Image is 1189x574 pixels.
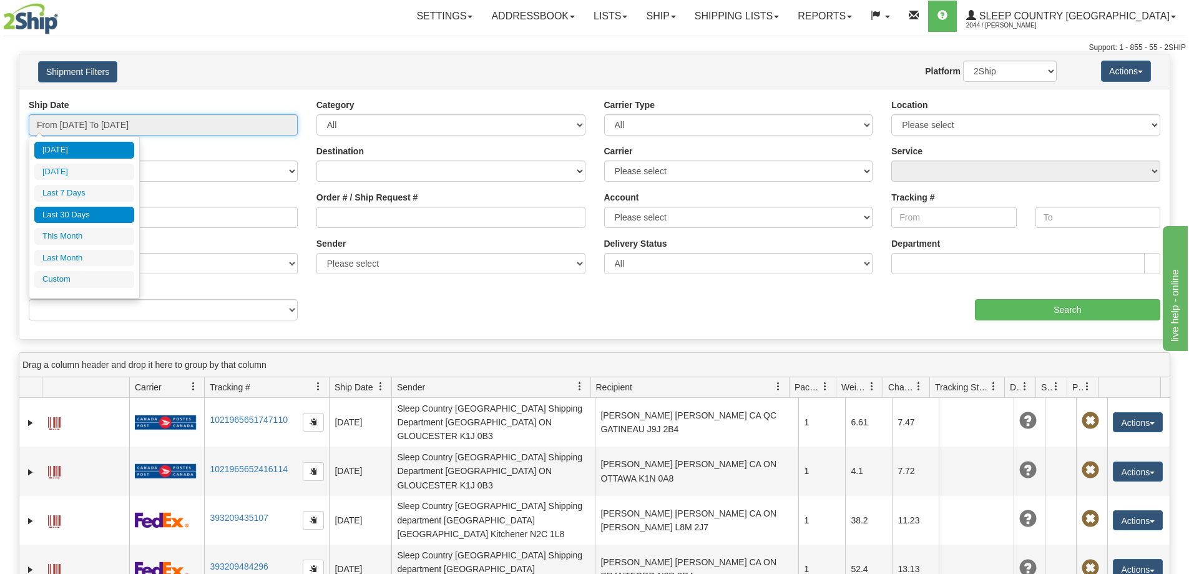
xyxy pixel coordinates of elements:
[891,237,940,250] label: Department
[370,376,391,397] a: Ship Date filter column settings
[888,381,914,393] span: Charge
[1160,223,1188,350] iframe: chat widget
[34,250,134,267] li: Last Month
[316,237,346,250] label: Sender
[24,466,37,478] a: Expand
[29,99,69,111] label: Ship Date
[595,496,798,545] td: [PERSON_NAME] [PERSON_NAME] CA ON [PERSON_NAME] L8M 2J7
[210,513,268,523] a: 393209435107
[1019,462,1037,479] span: Unknown
[957,1,1185,32] a: Sleep Country [GEOGRAPHIC_DATA] 2044 / [PERSON_NAME]
[303,462,324,481] button: Copy to clipboard
[966,19,1060,32] span: 2044 / [PERSON_NAME]
[1113,462,1163,482] button: Actions
[569,376,590,397] a: Sender filter column settings
[935,381,989,393] span: Tracking Status
[34,142,134,159] li: [DATE]
[891,191,934,204] label: Tracking #
[845,447,892,495] td: 4.1
[210,415,288,425] a: 1021965651747110
[1010,381,1020,393] span: Delivery Status
[891,99,927,111] label: Location
[841,381,868,393] span: Weight
[135,415,196,430] img: 20 - Canada Post
[595,447,798,495] td: [PERSON_NAME] [PERSON_NAME] CA ON OTTAWA K1N 0A8
[892,447,939,495] td: 7.72
[1041,381,1052,393] span: Shipment Issues
[891,145,922,157] label: Service
[798,398,845,447] td: 1
[892,398,939,447] td: 7.47
[34,228,134,245] li: This Month
[845,398,892,447] td: 6.61
[24,417,37,429] a: Expand
[798,496,845,545] td: 1
[788,1,861,32] a: Reports
[795,381,821,393] span: Packages
[1045,376,1067,397] a: Shipment Issues filter column settings
[9,7,115,22] div: live help - online
[861,376,883,397] a: Weight filter column settings
[1019,510,1037,528] span: Unknown
[604,145,633,157] label: Carrier
[815,376,836,397] a: Packages filter column settings
[316,145,364,157] label: Destination
[48,510,61,530] a: Label
[1082,510,1099,528] span: Pickup Not Assigned
[34,271,134,288] li: Custom
[1113,510,1163,530] button: Actions
[329,496,391,545] td: [DATE]
[482,1,584,32] a: Addressbook
[303,511,324,530] button: Copy to clipboard
[210,381,250,393] span: Tracking #
[976,11,1170,21] span: Sleep Country [GEOGRAPHIC_DATA]
[135,463,196,479] img: 20 - Canada Post
[335,381,373,393] span: Ship Date
[391,398,595,447] td: Sleep Country [GEOGRAPHIC_DATA] Shipping Department [GEOGRAPHIC_DATA] ON GLOUCESTER K1J 0B3
[845,496,892,545] td: 38.2
[3,3,58,34] img: logo2044.jpg
[891,207,1016,228] input: From
[3,42,1186,53] div: Support: 1 - 855 - 55 - 2SHIP
[210,464,288,474] a: 1021965652416114
[1077,376,1098,397] a: Pickup Status filter column settings
[637,1,685,32] a: Ship
[604,237,667,250] label: Delivery Status
[135,512,189,528] img: 2 - FedEx Express®
[34,207,134,224] li: Last 30 Days
[48,412,61,432] a: Label
[596,381,632,393] span: Recipient
[584,1,637,32] a: Lists
[1113,412,1163,432] button: Actions
[397,381,425,393] span: Sender
[1019,412,1037,430] span: Unknown
[1014,376,1035,397] a: Delivery Status filter column settings
[303,413,324,432] button: Copy to clipboard
[1101,61,1151,82] button: Actions
[908,376,929,397] a: Charge filter column settings
[24,515,37,527] a: Expand
[685,1,788,32] a: Shipping lists
[391,447,595,495] td: Sleep Country [GEOGRAPHIC_DATA] Shipping Department [GEOGRAPHIC_DATA] ON GLOUCESTER K1J 0B3
[308,376,329,397] a: Tracking # filter column settings
[983,376,1004,397] a: Tracking Status filter column settings
[1072,381,1083,393] span: Pickup Status
[768,376,789,397] a: Recipient filter column settings
[407,1,482,32] a: Settings
[798,447,845,495] td: 1
[48,460,61,480] a: Label
[892,496,939,545] td: 11.23
[316,191,418,204] label: Order # / Ship Request #
[975,299,1160,320] input: Search
[183,376,204,397] a: Carrier filter column settings
[135,381,162,393] span: Carrier
[604,99,655,111] label: Carrier Type
[391,496,595,545] td: Sleep Country [GEOGRAPHIC_DATA] Shipping department [GEOGRAPHIC_DATA] [GEOGRAPHIC_DATA] Kitchener...
[34,164,134,181] li: [DATE]
[925,65,961,77] label: Platform
[329,398,391,447] td: [DATE]
[1082,462,1099,479] span: Pickup Not Assigned
[19,353,1170,377] div: grid grouping header
[1035,207,1160,228] input: To
[210,562,268,572] a: 393209484296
